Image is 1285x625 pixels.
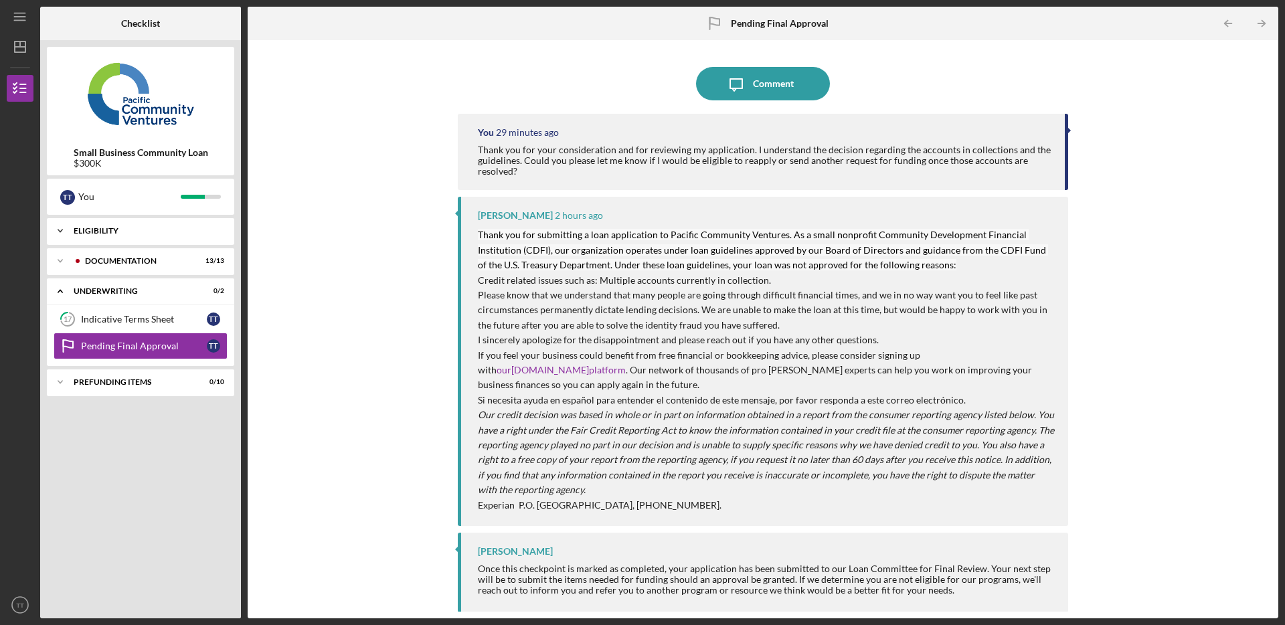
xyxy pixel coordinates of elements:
[696,67,830,100] button: Comment
[496,127,559,138] time: 2025-08-20 01:12
[74,158,208,169] div: $300K
[47,54,234,134] img: Product logo
[478,229,1048,270] mark: Thank you for submitting a loan application to Pacific Community Ventures. As a small nonprofit C...
[478,288,1055,333] p: Please know that we understand that many people are going through difficult financial times, and ...
[78,185,181,208] div: You
[74,378,191,386] div: Prefunding Items
[121,18,160,29] b: Checklist
[54,306,228,333] a: 17Indicative Terms SheetTT
[555,210,603,221] time: 2025-08-19 23:51
[511,364,589,375] a: [DOMAIN_NAME]
[54,333,228,359] a: Pending Final ApprovalTT
[81,314,207,325] div: Indicative Terms Sheet
[478,348,1055,393] p: If you feel your business could benefit from free financial or bookkeeping advice, please conside...
[478,546,553,557] div: [PERSON_NAME]
[478,127,494,138] div: You
[200,257,224,265] div: 13 / 13
[207,312,220,326] div: T T
[478,393,1055,408] p: Si necesita ayuda en español para entender el contenido de este mensaje, por favor responda a est...
[753,67,794,100] div: Comment
[478,409,1056,495] em: Our credit decision was based in whole or in part on information obtained in a report from the co...
[74,287,191,295] div: Underwriting
[478,563,1055,596] div: Once this checkpoint is marked as completed, your application has been submitted to our Loan Comm...
[497,364,511,375] a: our
[7,592,33,618] button: TT
[74,227,218,235] div: Eligibility
[478,333,1055,347] p: I sincerely apologize for the disappointment and please reach out if you have any other questions.
[207,339,220,353] div: T T
[478,145,1051,177] div: Thank you for your consideration and for reviewing my application. I understand the decision rega...
[478,210,553,221] div: [PERSON_NAME]
[64,315,72,324] tspan: 17
[85,257,191,265] div: Documentation
[589,364,626,375] a: platform
[478,498,1055,513] p: Experian P.O. [GEOGRAPHIC_DATA], [PHONE_NUMBER].
[200,287,224,295] div: 0 / 2
[16,602,24,609] text: TT
[60,190,75,205] div: T T
[81,341,207,351] div: Pending Final Approval
[478,273,1055,288] p: Credit related issues such as: Multiple accounts currently in collection.
[74,147,208,158] b: Small Business Community Loan
[731,18,829,29] b: Pending Final Approval
[200,378,224,386] div: 0 / 10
